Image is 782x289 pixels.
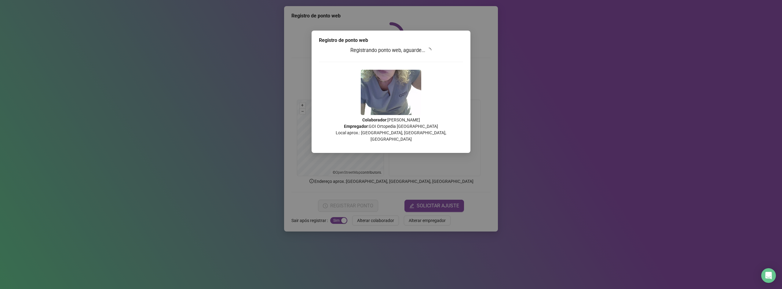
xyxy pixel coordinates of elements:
h3: Registrando ponto web, aguarde... [319,46,463,54]
div: Registro de ponto web [319,37,463,44]
img: 9k= [361,70,421,115]
strong: Empregador [344,124,368,129]
strong: Colaborador [362,117,386,122]
p: : [PERSON_NAME] : GOI Ortopedia [GEOGRAPHIC_DATA] Local aprox.: [GEOGRAPHIC_DATA], [GEOGRAPHIC_DA... [319,117,463,143]
div: Open Intercom Messenger [761,268,776,283]
span: loading [426,47,432,53]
